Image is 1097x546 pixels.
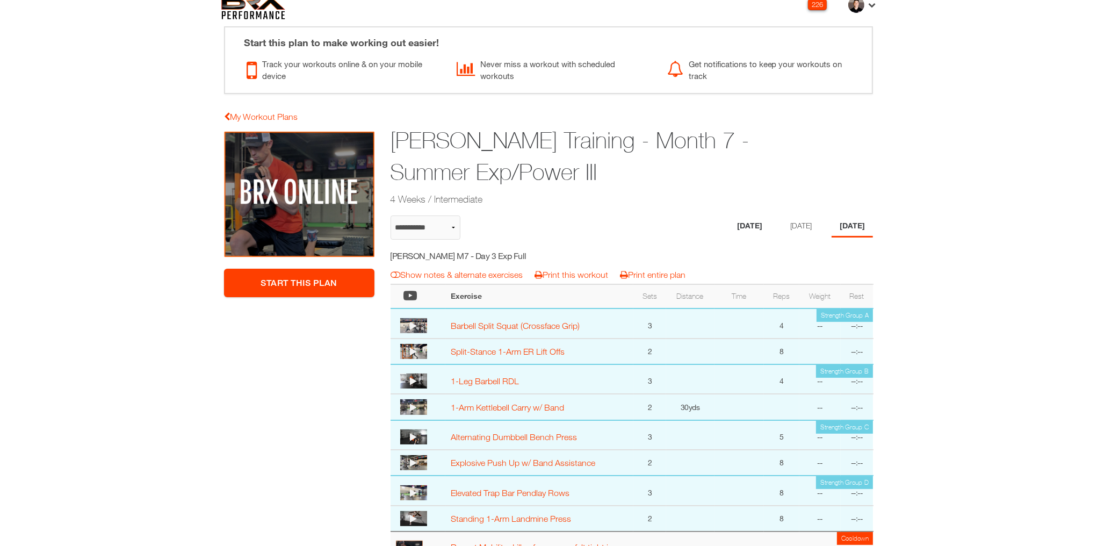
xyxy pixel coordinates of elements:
div: Get notifications to keep your workouts on track [667,55,861,82]
th: Weight [799,284,841,308]
td: -- [799,476,841,506]
td: -- [799,420,841,450]
td: --:-- [841,506,873,531]
td: 3 [633,476,666,506]
div: Track your workouts online & on your mobile device [247,55,441,82]
td: Strength Group C [816,421,873,434]
img: thumbnail.png [400,344,427,359]
th: Distance [666,284,715,308]
td: Cooldown [837,532,873,545]
th: Time [715,284,764,308]
td: 8 [764,506,799,531]
a: Show notes & alternate exercises [391,270,523,279]
th: Rest [841,284,873,308]
img: Hudson Wilkin Training - Month 7 - Summer Exp/Power III [224,131,374,258]
th: Exercise [445,284,633,308]
img: thumbnail.png [400,511,427,526]
img: thumbnail.png [400,318,427,333]
td: 4 [764,364,799,394]
td: --:-- [841,450,873,476]
img: thumbnail.png [400,485,427,500]
td: -- [799,308,841,339]
td: --:-- [841,420,873,450]
img: thumbnail.png [400,399,427,414]
td: 3 [633,420,666,450]
a: 1-Leg Barbell RDL [451,376,519,386]
img: thumbnail.png [400,455,427,470]
td: Strength Group B [816,365,873,378]
div: Never miss a workout with scheduled workouts [457,55,651,82]
img: thumbnail.png [400,373,427,389]
img: thumbnail.png [400,429,427,444]
a: Alternating Dumbbell Bench Press [451,432,577,442]
a: Explosive Push Up w/ Band Assistance [451,458,595,468]
li: Day 1 [729,215,770,238]
a: Elevated Trap Bar Pendlay Rows [451,488,569,498]
td: -- [799,394,841,420]
span: yds [689,403,700,412]
td: 5 [764,420,799,450]
a: My Workout Plans [224,112,298,121]
td: 8 [764,450,799,476]
h1: [PERSON_NAME] Training - Month 7 - Summer Exp/Power III [391,125,790,188]
th: Sets [633,284,666,308]
td: 2 [633,506,666,531]
a: Standing 1-Arm Landmine Press [451,514,571,523]
td: --:-- [841,339,873,364]
td: 2 [633,339,666,364]
li: Day 3 [832,215,873,238]
li: Day 2 [782,215,820,238]
a: 1-Arm Kettlebell Carry w/ Band [451,403,564,412]
td: 2 [633,450,666,476]
td: --:-- [841,476,873,506]
h5: [PERSON_NAME] M7 - Day 3 Exp Full [391,250,582,262]
h2: 4 Weeks / Intermediate [391,192,790,206]
td: Strength Group A [817,309,873,322]
td: -- [799,364,841,394]
a: Start This Plan [224,269,374,297]
td: 3 [633,364,666,394]
a: Print entire plan [620,270,686,279]
td: 8 [764,476,799,506]
td: Strength Group D [816,476,873,489]
a: Split-Stance 1-Arm ER Lift Offs [451,347,565,356]
td: --:-- [841,308,873,339]
td: 2 [633,394,666,420]
a: Barbell Split Squat (Crossface Grip) [451,321,580,331]
td: -- [799,506,841,531]
a: Print this workout [535,270,609,279]
td: 4 [764,308,799,339]
th: Reps [764,284,799,308]
td: 30 [666,394,715,420]
td: --:-- [841,364,873,394]
div: Start this plan to make working out easier! [233,27,864,50]
td: 8 [764,339,799,364]
td: -- [799,450,841,476]
td: --:-- [841,394,873,420]
td: 3 [633,308,666,339]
